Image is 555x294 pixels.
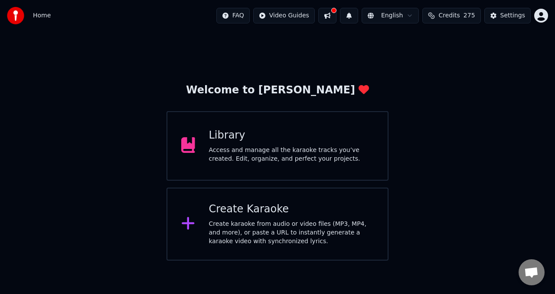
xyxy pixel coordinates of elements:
div: Access and manage all the karaoke tracks you’ve created. Edit, organize, and perfect your projects. [209,146,374,163]
nav: breadcrumb [33,11,51,20]
button: Video Guides [253,8,315,23]
div: Open chat [519,259,545,285]
span: Home [33,11,51,20]
span: Credits [438,11,460,20]
div: Settings [500,11,525,20]
div: Create Karaoke [209,202,374,216]
img: youka [7,7,24,24]
div: Library [209,129,374,142]
button: Credits275 [422,8,480,23]
button: Settings [484,8,531,23]
span: 275 [464,11,475,20]
button: FAQ [216,8,250,23]
div: Welcome to [PERSON_NAME] [186,83,369,97]
div: Create karaoke from audio or video files (MP3, MP4, and more), or paste a URL to instantly genera... [209,220,374,246]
